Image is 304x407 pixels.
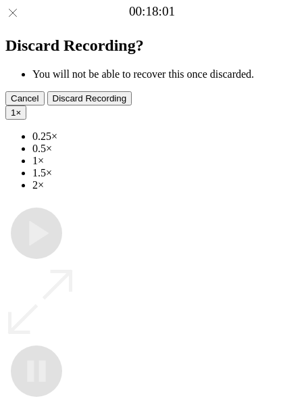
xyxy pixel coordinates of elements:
[129,4,175,19] a: 00:18:01
[32,143,299,155] li: 0.5×
[5,37,299,55] h2: Discard Recording?
[32,179,299,191] li: 2×
[32,130,299,143] li: 0.25×
[32,155,299,167] li: 1×
[32,68,299,80] li: You will not be able to recover this once discarded.
[5,91,45,105] button: Cancel
[47,91,132,105] button: Discard Recording
[32,167,299,179] li: 1.5×
[11,107,16,118] span: 1
[5,105,26,120] button: 1×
